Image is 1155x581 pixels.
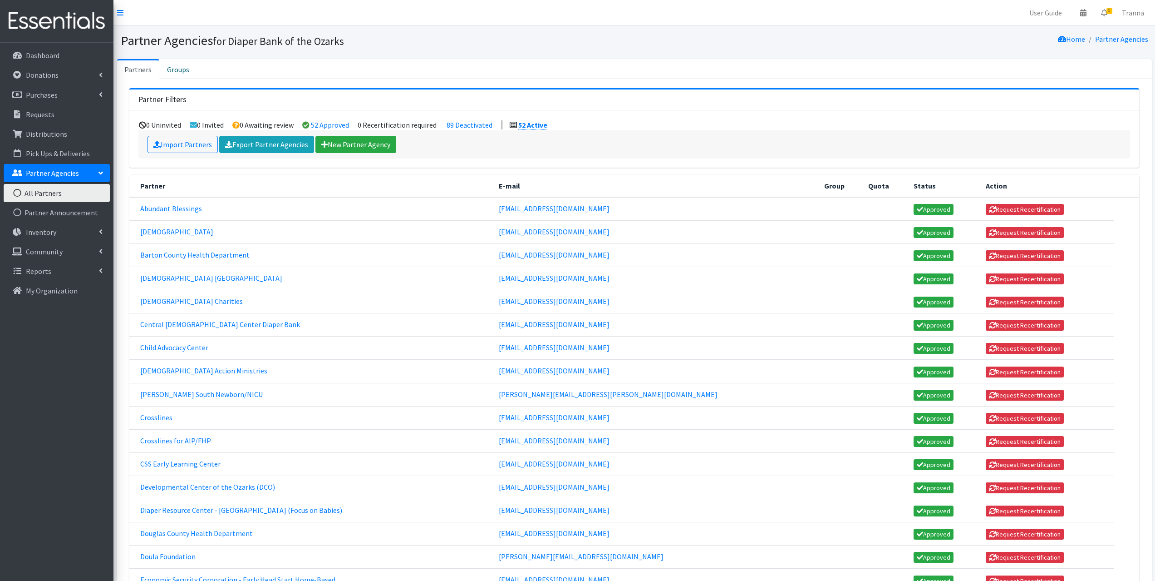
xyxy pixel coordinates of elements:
p: Pick Ups & Deliveries [26,149,90,158]
a: Crosslines [140,413,172,422]
a: [EMAIL_ADDRESS][DOMAIN_NAME] [499,413,609,422]
p: Dashboard [26,51,59,60]
a: Partner Agencies [1095,35,1148,44]
p: Community [26,247,63,256]
a: Approved [914,320,954,331]
a: Approved [914,459,954,470]
a: [DEMOGRAPHIC_DATA] Charities [140,297,243,306]
a: Approved [914,227,954,238]
a: Douglas County Health Department [140,529,253,538]
a: Purchases [4,86,110,104]
button: Request Recertification [986,506,1064,516]
button: Request Recertification [986,297,1064,308]
button: Request Recertification [986,273,1064,284]
a: [EMAIL_ADDRESS][DOMAIN_NAME] [499,343,609,352]
a: Approved [914,297,954,308]
a: [EMAIL_ADDRESS][DOMAIN_NAME] [499,459,609,468]
a: Approved [914,529,954,540]
a: 52 Active [518,120,547,130]
a: [DEMOGRAPHIC_DATA] [140,227,213,236]
a: Groups [159,59,197,79]
th: Status [908,175,981,197]
a: Pick Ups & Deliveries [4,144,110,163]
p: My Organization [26,286,78,295]
small: for Diaper Bank of the Ozarks [213,35,344,48]
a: Dashboard [4,46,110,65]
a: [EMAIL_ADDRESS][DOMAIN_NAME] [499,204,609,213]
th: Group [819,175,863,197]
button: Request Recertification [986,390,1064,401]
a: Approved [914,506,954,516]
a: [EMAIL_ADDRESS][DOMAIN_NAME] [499,482,609,492]
a: Child Advocacy Center [140,343,208,352]
a: Inventory [4,223,110,241]
span: 5 [1106,8,1112,14]
th: Partner [129,175,493,197]
a: [DEMOGRAPHIC_DATA] Action Ministries [140,366,267,375]
a: [PERSON_NAME][EMAIL_ADDRESS][DOMAIN_NAME] [499,552,664,561]
th: Quota [863,175,908,197]
button: Request Recertification [986,436,1064,447]
p: Reports [26,267,51,276]
a: [EMAIL_ADDRESS][DOMAIN_NAME] [499,366,609,375]
li: 0 Awaiting review [232,120,294,129]
a: Developmental Center of the Ozarks (DCO) [140,482,275,492]
a: Crosslines for AIP/FHP [140,436,211,445]
p: Requests [26,110,54,119]
li: 0 Invited [190,120,224,129]
a: User Guide [1022,4,1069,22]
a: Barton County Health Department [140,250,250,259]
a: Approved [914,250,954,261]
button: Request Recertification [986,367,1064,377]
button: Request Recertification [986,320,1064,331]
button: Request Recertification [986,227,1064,238]
a: [PERSON_NAME][EMAIL_ADDRESS][PERSON_NAME][DOMAIN_NAME] [499,390,718,399]
a: Abundant Blessings [140,204,202,213]
a: Community [4,243,110,261]
button: Request Recertification [986,529,1064,540]
a: Approved [914,367,954,377]
a: Central [DEMOGRAPHIC_DATA] Center Diaper Bank [140,320,300,329]
a: Diaper Resource Center - [GEOGRAPHIC_DATA] (Focus on Babies) [140,506,342,515]
a: [EMAIL_ADDRESS][DOMAIN_NAME] [499,297,609,306]
a: 89 Deactivated [447,120,492,129]
a: Import Partners [147,136,218,153]
a: New Partner Agency [315,136,396,153]
a: 5 [1094,4,1115,22]
a: Approved [914,390,954,401]
li: 0 Recertification required [358,120,437,129]
h3: Partner Filters [138,95,187,104]
a: Approved [914,204,954,215]
button: Request Recertification [986,250,1064,261]
a: Approved [914,482,954,493]
a: [EMAIL_ADDRESS][DOMAIN_NAME] [499,250,609,259]
a: [PERSON_NAME] South Newborn/NICU [140,390,263,399]
p: Inventory [26,228,56,237]
button: Request Recertification [986,552,1064,563]
a: Reports [4,262,110,280]
th: Action [980,175,1114,197]
a: [DEMOGRAPHIC_DATA] [GEOGRAPHIC_DATA] [140,273,282,283]
p: Donations [26,70,59,79]
a: Approved [914,413,954,424]
a: Partner Agencies [4,164,110,182]
a: Partners [117,59,159,79]
a: Partner Announcement [4,204,110,222]
h1: Partner Agencies [121,33,631,49]
img: HumanEssentials [4,6,110,36]
a: CSS Early Learning Center [140,459,221,468]
a: All Partners [4,184,110,202]
a: [EMAIL_ADDRESS][DOMAIN_NAME] [499,273,609,283]
a: Approved [914,436,954,447]
a: [EMAIL_ADDRESS][DOMAIN_NAME] [499,506,609,515]
p: Purchases [26,90,58,99]
a: [EMAIL_ADDRESS][DOMAIN_NAME] [499,320,609,329]
a: [EMAIL_ADDRESS][DOMAIN_NAME] [499,436,609,445]
th: E-mail [493,175,819,197]
a: Home [1058,35,1085,44]
button: Request Recertification [986,459,1064,470]
a: 52 Approved [311,120,349,129]
a: [EMAIL_ADDRESS][DOMAIN_NAME] [499,529,609,538]
a: Donations [4,66,110,84]
a: Requests [4,105,110,124]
